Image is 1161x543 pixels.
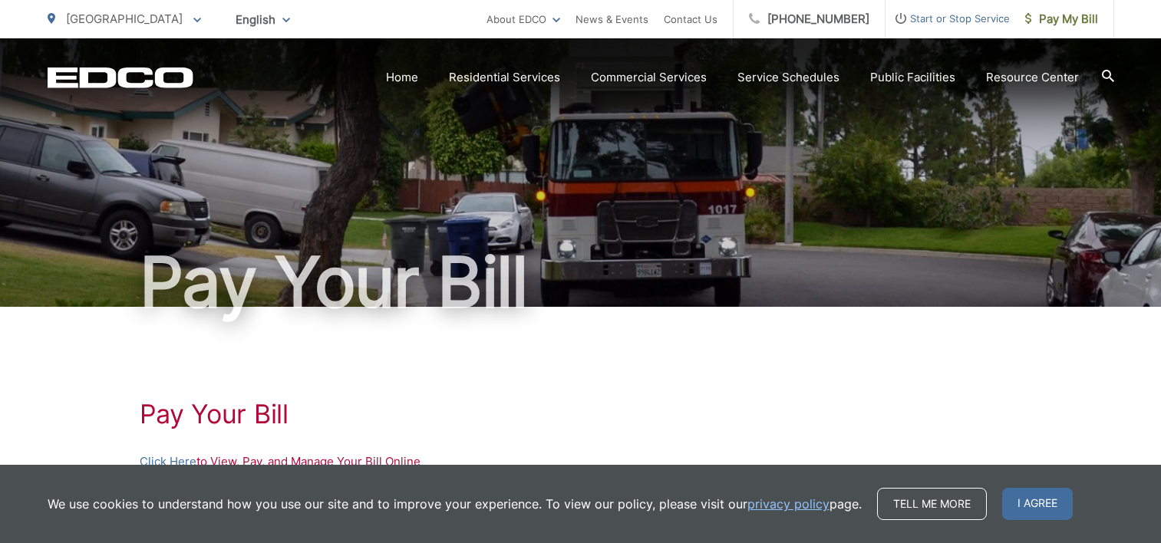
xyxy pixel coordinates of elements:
[48,67,193,88] a: EDCD logo. Return to the homepage.
[486,10,560,28] a: About EDCO
[140,452,196,471] a: Click Here
[870,68,955,87] a: Public Facilities
[449,68,560,87] a: Residential Services
[986,68,1079,87] a: Resource Center
[591,68,707,87] a: Commercial Services
[48,495,862,513] p: We use cookies to understand how you use our site and to improve your experience. To view our pol...
[66,12,183,26] span: [GEOGRAPHIC_DATA]
[877,488,987,520] a: Tell me more
[747,495,830,513] a: privacy policy
[140,399,1022,429] h1: Pay Your Bill
[737,68,839,87] a: Service Schedules
[576,10,648,28] a: News & Events
[664,10,717,28] a: Contact Us
[386,68,418,87] a: Home
[1002,488,1073,520] span: I agree
[140,452,1022,471] p: to View, Pay, and Manage Your Bill Online
[1025,10,1098,28] span: Pay My Bill
[224,6,302,33] span: English
[48,244,1114,321] h1: Pay Your Bill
